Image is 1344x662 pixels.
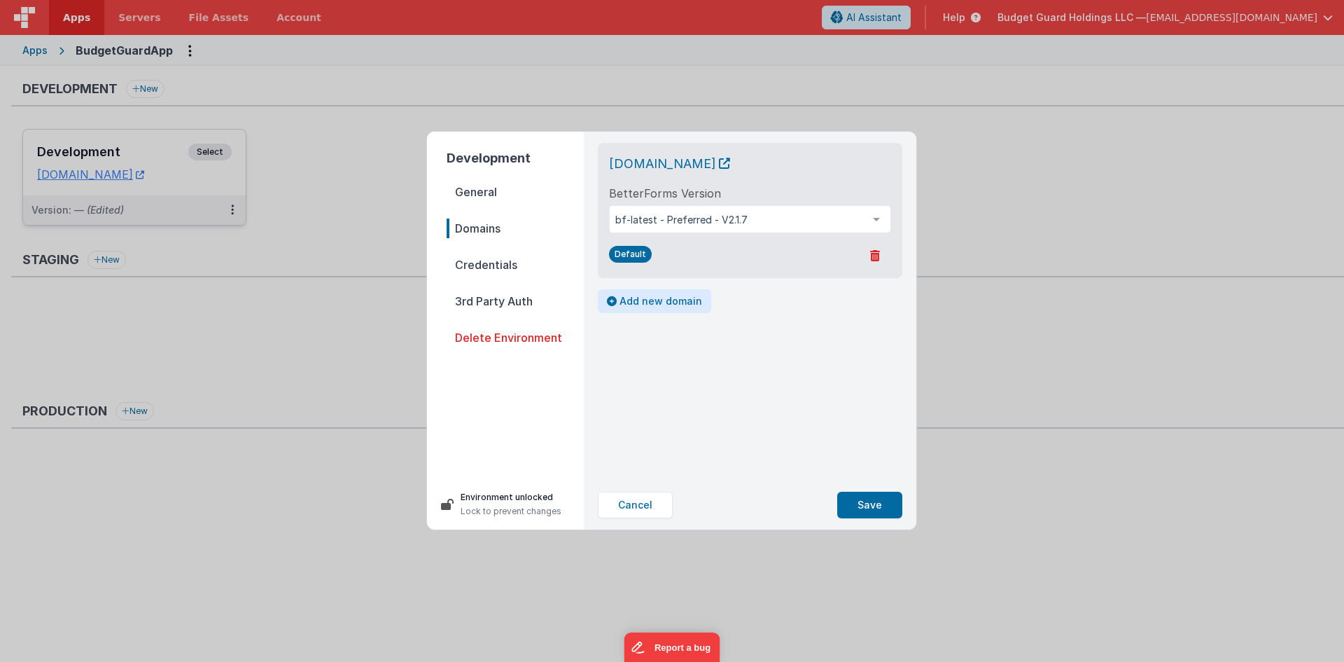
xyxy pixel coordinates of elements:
button: Cancel [598,492,673,518]
p: Lock to prevent changes [461,504,561,518]
span: Domains [447,219,584,238]
span: bf-latest - Preferred - V2.1.7 [615,213,862,227]
h2: Development [447,149,584,168]
label: BetterForms Version [609,185,721,202]
a: [DOMAIN_NAME] [609,156,730,171]
iframe: Marker.io feedback button [624,633,720,662]
span: Delete Environment [447,328,584,347]
span: 3rd Party Auth [447,291,584,311]
span: General [447,182,584,202]
span: Default [609,246,652,263]
button: Add new domain [598,289,711,313]
button: Save [837,492,902,518]
span: Credentials [447,255,584,275]
p: Environment unlocked [461,490,561,504]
